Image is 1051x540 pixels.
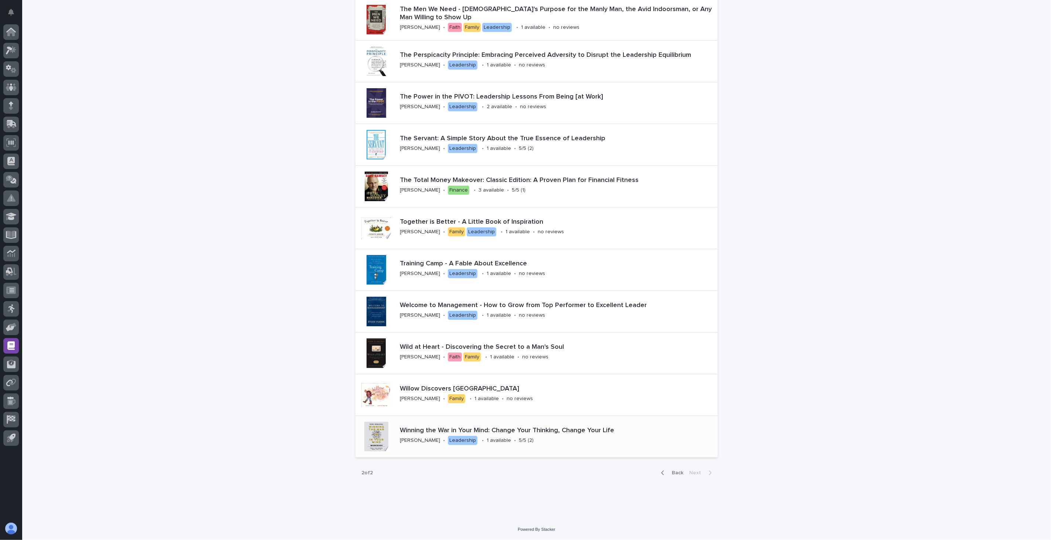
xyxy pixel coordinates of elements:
[9,9,19,21] div: Notifications
[356,416,718,458] a: Winning the War in Your Mind: Change Your Thinking, Change Your Life[PERSON_NAME]•Leadership•1 av...
[448,352,462,362] div: Faith
[520,104,546,110] p: no reviews
[356,166,718,207] a: The Total Money Makeover: Classic Edition: A Proven Plan for Financial Fitness[PERSON_NAME]•Finan...
[400,218,707,226] p: Together is Better - A Little Book of Inspiration
[475,396,499,402] p: 1 available
[501,229,503,235] p: •
[518,527,555,532] a: Powered By Stacker
[467,227,496,237] div: Leadership
[448,269,477,278] div: Leadership
[443,437,445,444] p: •
[448,394,465,403] div: Family
[519,437,534,444] p: 5/5 (2)
[3,4,19,20] button: Notifications
[686,470,718,476] button: Next
[479,187,504,193] p: 3 available
[356,291,718,333] a: Welcome to Management - How to Grow from Top Performer to Excellent Leader[PERSON_NAME]•Leadershi...
[400,343,712,351] p: Wild at Heart - Discovering the Secret to a Man's Soul
[514,145,516,152] p: •
[448,102,477,111] div: Leadership
[356,82,718,124] a: The Power in the PIVOT: Leadership Lessons From Being [at Work][PERSON_NAME]•Leadership•2 availab...
[448,61,477,70] div: Leadership
[400,135,715,143] p: The Servant: A Simple Story About the True Essence of Leadership
[400,187,440,193] p: [PERSON_NAME]
[400,396,440,402] p: [PERSON_NAME]
[443,229,445,235] p: •
[400,354,440,360] p: [PERSON_NAME]
[400,427,715,435] p: Winning the War in Your Mind: Change Your Thinking, Change Your Life
[521,24,545,31] p: 1 available
[507,396,533,402] p: no reviews
[443,62,445,68] p: •
[400,271,440,277] p: [PERSON_NAME]
[448,311,477,320] div: Leadership
[356,374,718,416] a: Willow Discovers [GEOGRAPHIC_DATA][PERSON_NAME]•Family•1 available•no reviews
[443,271,445,277] p: •
[470,396,472,402] p: •
[548,24,550,31] p: •
[482,62,484,68] p: •
[400,260,672,268] p: Training Camp - A Fable About Excellence
[502,396,504,402] p: •
[490,354,514,360] p: 1 available
[443,396,445,402] p: •
[533,229,535,235] p: •
[356,249,718,291] a: Training Camp - A Fable About Excellence[PERSON_NAME]•Leadership•1 available•no reviews
[517,354,519,360] p: •
[448,186,469,195] div: Finance
[487,271,511,277] p: 1 available
[400,385,652,393] p: Willow Discovers [GEOGRAPHIC_DATA]
[538,229,564,235] p: no reviews
[506,229,530,235] p: 1 available
[448,23,462,32] div: Faith
[463,352,481,362] div: Family
[482,437,484,444] p: •
[482,271,484,277] p: •
[400,93,715,101] p: The Power in the PIVOT: Leadership Lessons From Being [at Work]
[519,312,545,319] p: no reviews
[689,470,705,475] span: Next
[487,104,512,110] p: 2 available
[667,470,683,475] span: Back
[482,145,484,152] p: •
[514,437,516,444] p: •
[514,62,516,68] p: •
[448,144,477,153] div: Leadership
[400,437,440,444] p: [PERSON_NAME]
[553,24,579,31] p: no reviews
[515,104,517,110] p: •
[482,312,484,319] p: •
[487,312,511,319] p: 1 available
[443,187,445,193] p: •
[356,207,718,249] a: Together is Better - A Little Book of Inspiration[PERSON_NAME]•FamilyLeadership•1 available•no re...
[519,271,545,277] p: no reviews
[482,104,484,110] p: •
[485,354,487,360] p: •
[482,23,512,32] div: Leadership
[487,62,511,68] p: 1 available
[487,145,511,152] p: 1 available
[474,187,476,193] p: •
[400,51,715,59] p: The Perspicacity Principle: Embracing Perceived Adversity to Disrupt the Leadership Equilibrium
[400,176,715,185] p: The Total Money Makeover: Classic Edition: A Proven Plan for Financial Fitness
[514,312,516,319] p: •
[400,104,440,110] p: [PERSON_NAME]
[655,470,686,476] button: Back
[3,521,19,536] button: users-avatar
[463,23,481,32] div: Family
[400,6,715,21] p: The Men We Need - [DEMOGRAPHIC_DATA]'s Purpose for the Manly Man, the Avid Indoorsman, or Any Man...
[400,229,440,235] p: [PERSON_NAME]
[400,62,440,68] p: [PERSON_NAME]
[516,24,518,31] p: •
[443,312,445,319] p: •
[400,312,440,319] p: [PERSON_NAME]
[448,436,477,445] div: Leadership
[400,302,715,310] p: Welcome to Management - How to Grow from Top Performer to Excellent Leader
[448,227,465,237] div: Family
[443,24,445,31] p: •
[356,333,718,374] a: Wild at Heart - Discovering the Secret to a Man's Soul[PERSON_NAME]•FaithFamily•1 available•no re...
[356,464,379,482] p: 2 of 2
[519,145,534,152] p: 5/5 (2)
[512,187,525,193] p: 5/5 (1)
[356,124,718,166] a: The Servant: A Simple Story About the True Essence of Leadership[PERSON_NAME]•Leadership•1 availa...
